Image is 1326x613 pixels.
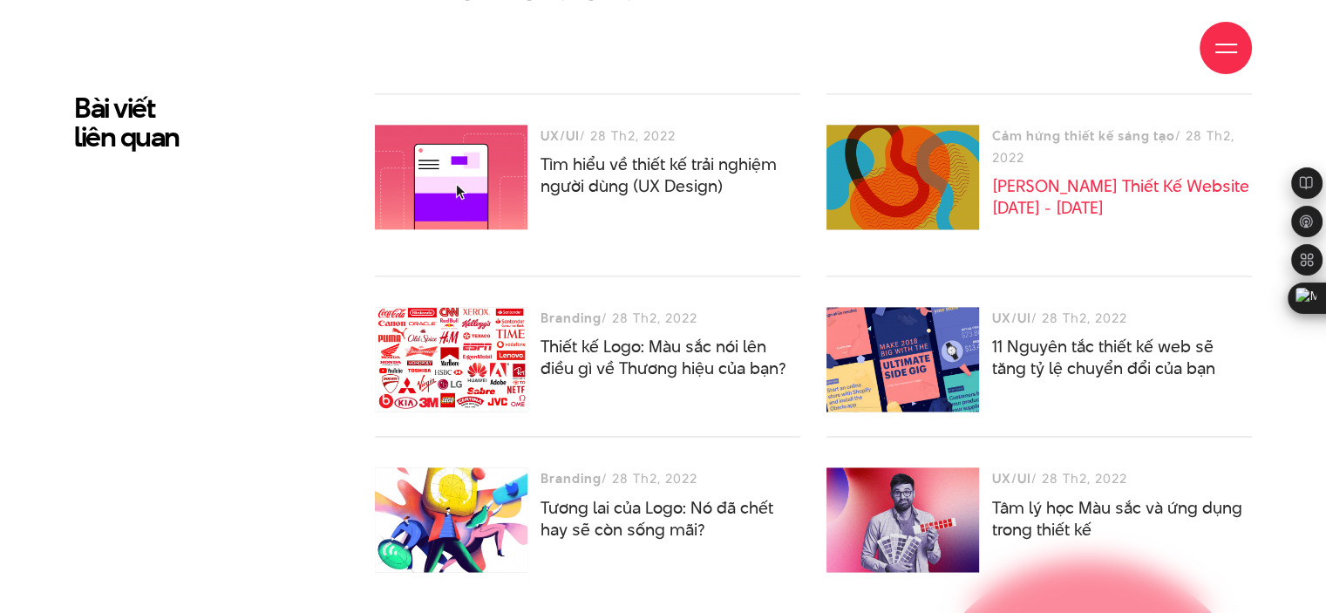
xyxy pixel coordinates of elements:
[541,496,773,541] a: Tương lai của Logo: Nó đã chết hay sẽ còn sống mãi?
[992,125,1252,168] div: / 28 Th2, 2022
[541,125,800,146] div: / 28 Th2, 2022
[992,467,1252,489] div: / 28 Th2, 2022
[992,307,1031,329] h3: UX/UI
[541,467,602,489] h3: Branding
[541,307,800,329] div: / 28 Th2, 2022
[992,307,1252,329] div: / 28 Th2, 2022
[992,467,1031,489] h3: UX/UI
[992,174,1249,220] a: [PERSON_NAME] Thiết Kế Website [DATE] - [DATE]
[541,153,777,198] a: Tìm hiểu về thiết kế trải nghiệm người dùng (UX Design)
[74,93,349,151] h2: Bài viết liên quan
[541,467,800,489] div: / 28 Th2, 2022
[992,496,1242,541] a: Tâm lý học Màu sắc và ứng dụng trong thiết kế
[992,125,1175,146] h3: Cảm hứng thiết kế sáng tạo
[541,335,785,380] a: Thiết kế Logo: Màu sắc nói lên điều gì về Thương hiệu của bạn?
[992,335,1215,380] a: 11 Nguyên tắc thiết kế web sẽ tăng tỷ lệ chuyển đổi của bạn
[541,125,580,146] h3: UX/UI
[541,307,602,329] h3: Branding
